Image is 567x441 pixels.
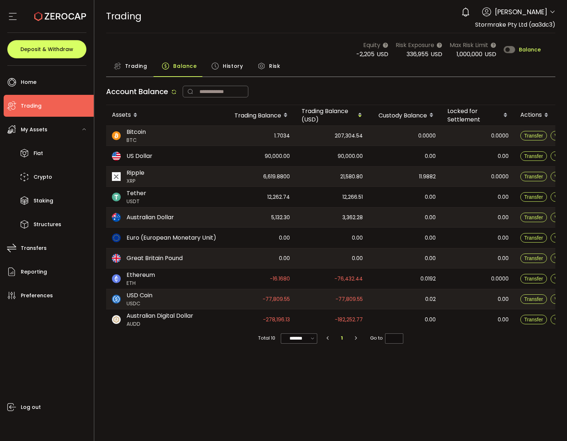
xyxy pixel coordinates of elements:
[334,275,363,283] span: -76,432.44
[112,233,121,242] img: eur_portfolio.svg
[356,50,374,58] span: -2,205
[352,234,363,242] span: 0.00
[419,173,436,181] span: 11.9882
[21,243,47,254] span: Transfers
[127,279,155,287] span: ETH
[498,316,509,324] span: 0.00
[127,128,146,136] span: Bitcoin
[485,50,496,58] span: USD
[296,107,369,124] div: Trading Balance (USD)
[258,333,275,343] span: Total 10
[498,152,509,160] span: 0.00
[524,296,543,302] span: Transfer
[420,275,436,283] span: 0.0192
[223,109,296,121] div: Trading Balance
[112,274,121,283] img: eth_portfolio.svg
[520,315,547,324] button: Transfer
[524,153,543,159] span: Transfer
[491,132,509,140] span: 0.0000
[112,152,121,160] img: usd_portfolio.svg
[425,152,436,160] span: 0.00
[34,219,61,230] span: Structures
[524,235,543,241] span: Transfer
[370,333,403,343] span: Go to
[425,213,436,222] span: 0.00
[335,295,363,303] span: -77,809.55
[520,294,547,304] button: Transfer
[425,193,436,201] span: 0.00
[475,20,555,29] span: Stormrake Pty Ltd (aa3dc3)
[450,40,488,50] span: Max Risk Limit
[7,40,86,58] button: Deposit & Withdraw
[127,254,183,263] span: Great Britain Pound
[425,254,436,263] span: 0.00
[524,174,543,179] span: Transfer
[127,233,216,242] span: Euro (European Monetary Unit)
[112,295,121,303] img: usdc_portfolio.svg
[520,233,547,243] button: Transfer
[338,152,363,160] span: 90,000.00
[127,189,146,198] span: Tether
[20,47,73,52] span: Deposit & Withdraw
[127,213,174,222] span: Australian Dollar
[480,362,567,441] iframe: Chat Widget
[520,151,547,161] button: Transfer
[524,194,543,200] span: Transfer
[112,131,121,140] img: btc_portfolio.svg
[340,173,363,181] span: 21,580.80
[127,198,146,205] span: USDT
[21,77,36,88] span: Home
[127,312,193,320] span: Australian Digital Dollar
[498,295,509,303] span: 0.00
[274,132,290,140] span: 1.7034
[269,59,280,73] span: Risk
[34,196,53,206] span: Staking
[106,109,223,121] div: Assets
[524,317,543,322] span: Transfer
[377,50,388,58] span: USD
[520,192,547,202] button: Transfer
[279,254,290,263] span: 0.00
[495,7,547,17] span: [PERSON_NAME]
[342,213,363,222] span: 3,362.28
[265,152,290,160] span: 90,000.00
[396,40,434,50] span: Risk Exposure
[263,295,290,303] span: -77,809.55
[106,86,168,97] span: Account Balance
[498,254,509,263] span: 0.00
[524,133,543,139] span: Transfer
[127,291,152,300] span: USD Coin
[491,275,509,283] span: 0.0000
[524,214,543,220] span: Transfer
[127,177,144,185] span: XRP
[112,213,121,222] img: aud_portfolio.svg
[520,254,547,263] button: Transfer
[520,213,547,222] button: Transfer
[112,193,121,201] img: usdt_portfolio.svg
[431,50,442,58] span: USD
[425,295,436,303] span: 0.02
[498,213,509,222] span: 0.00
[270,275,290,283] span: -16.1680
[21,402,41,413] span: Log out
[498,193,509,201] span: 0.00
[335,333,349,343] li: 1
[127,169,144,177] span: Ripple
[263,316,290,324] span: -278,196.13
[519,47,541,52] span: Balance
[335,316,363,324] span: -182,252.77
[127,271,155,279] span: Ethereum
[223,59,243,73] span: History
[520,172,547,181] button: Transfer
[363,40,380,50] span: Equity
[442,107,514,124] div: Locked for Settlement
[21,124,47,135] span: My Assets
[524,255,543,261] span: Transfer
[112,315,121,324] img: zuPXiwguUFiBOIQyqLOiXsnnNitlx7q4LCwEbLHADjIpTka+Lip0HH8D0VTrd02z+wEAAAAASUVORK5CYII=
[279,234,290,242] span: 0.00
[425,316,436,324] span: 0.00
[352,254,363,263] span: 0.00
[524,276,543,282] span: Transfer
[457,50,482,58] span: 1,000,000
